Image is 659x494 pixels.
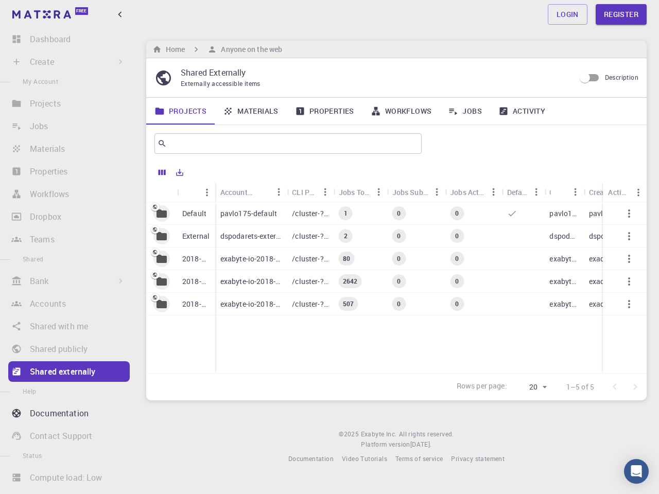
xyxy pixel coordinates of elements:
p: External [182,231,210,241]
button: Menu [371,184,387,200]
div: Accounting slug [220,182,254,202]
a: Privacy statement [451,454,505,464]
a: Properties [287,98,362,125]
div: Jobs Total [334,182,387,202]
span: 80 [339,254,354,263]
div: Default [507,182,528,202]
button: Menu [528,184,544,200]
button: Columns [153,164,171,181]
div: Creator [589,182,614,202]
p: /cluster-???-home/pavlo175/pavlo175-default [292,208,328,219]
p: exadmin [589,299,617,309]
h6: Anyone on the web [217,44,282,55]
span: 0 [393,277,405,286]
div: Actions [608,182,630,202]
a: Documentation [8,403,130,424]
button: Sort [551,184,567,200]
span: All rights reserved. [399,429,454,439]
a: Terms of service [395,454,443,464]
span: 0 [451,209,463,218]
p: pavlo175 [589,208,620,219]
span: 0 [451,299,463,308]
a: Register [596,4,647,25]
span: Shared [23,255,43,263]
span: 2 [340,232,352,240]
span: 0 [393,299,405,308]
img: logo [12,10,71,19]
button: Menu [199,184,215,201]
span: Terms of service [395,454,443,463]
span: 0 [451,277,463,286]
p: /cluster-???-share/groups/exabyte-io/exabyte-io-2018-bg-study-phase-iii [292,276,328,287]
div: Default [502,182,545,202]
span: 0 [393,254,405,263]
span: 0 [393,232,405,240]
p: 2018-bg-study-phase-i-ph [182,254,210,264]
nav: breadcrumb [150,44,284,55]
div: CLI Path [287,182,334,202]
p: 1–5 of 5 [566,382,594,392]
a: Video Tutorials [342,454,387,464]
span: © 2025 [339,429,360,439]
div: Name [177,182,215,202]
p: Documentation [30,407,89,419]
span: Exabyte Inc. [361,430,397,438]
span: 2642 [339,277,362,286]
button: Sort [254,184,270,200]
button: Menu [630,184,647,201]
p: exabyte-io [549,254,579,264]
button: Export [171,164,188,181]
span: Platform version [361,439,410,450]
div: Jobs Subm. [392,182,429,202]
button: Menu [485,184,502,200]
a: Documentation [288,454,334,464]
a: Login [548,4,587,25]
a: Workflows [362,98,440,125]
div: Accounting slug [215,182,287,202]
span: Status [23,451,42,460]
span: 0 [451,232,463,240]
p: exabyte-io [549,299,579,309]
a: Shared externally [8,361,130,382]
p: exabyte-io [549,276,579,287]
p: dspodarets [549,231,579,241]
span: 507 [339,299,358,308]
p: exadmin [589,276,617,287]
span: Externally accessible items [181,79,261,87]
div: Actions [603,182,647,202]
a: Free [10,6,92,23]
div: CLI Path [292,182,317,202]
a: Exabyte Inc. [361,429,397,439]
button: Sort [182,184,199,201]
button: Menu [428,184,445,200]
p: pavlo175-default [220,208,277,219]
button: Menu [317,184,334,200]
span: Free [76,8,86,14]
p: exadmin [589,254,617,264]
p: 2018-bg-study-phase-III [182,276,210,287]
div: Jobs Active [445,182,502,202]
div: Open Intercom Messenger [624,459,649,484]
span: Privacy statement [451,454,505,463]
a: Projects [146,98,215,125]
span: My Account [23,77,58,85]
button: Menu [270,184,287,200]
p: exabyte-io-2018-bg-study-phase-i-ph [220,254,282,264]
div: Jobs Subm. [387,182,445,202]
p: dspodarets-external [220,231,282,241]
p: exabyte-io-2018-bg-study-phase-iii [220,276,282,287]
p: /cluster-???-home/dspodarets/dspodarets-external [292,231,328,241]
p: /cluster-???-share/groups/exabyte-io/exabyte-io-2018-bg-study-phase-i [292,299,328,309]
a: Activity [490,98,553,125]
p: dspodarets [589,231,627,241]
p: /cluster-???-share/groups/exabyte-io/exabyte-io-2018-bg-study-phase-i-ph [292,254,328,264]
h6: Home [162,44,185,55]
div: Icon [146,182,177,202]
p: pavlo175 [549,208,579,219]
span: Description [605,73,638,81]
div: 20 [511,380,550,395]
p: Default [182,208,206,219]
span: 0 [451,254,463,263]
p: exabyte-io-2018-bg-study-phase-i [220,299,282,309]
p: 2018-bg-study-phase-I [182,299,210,309]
